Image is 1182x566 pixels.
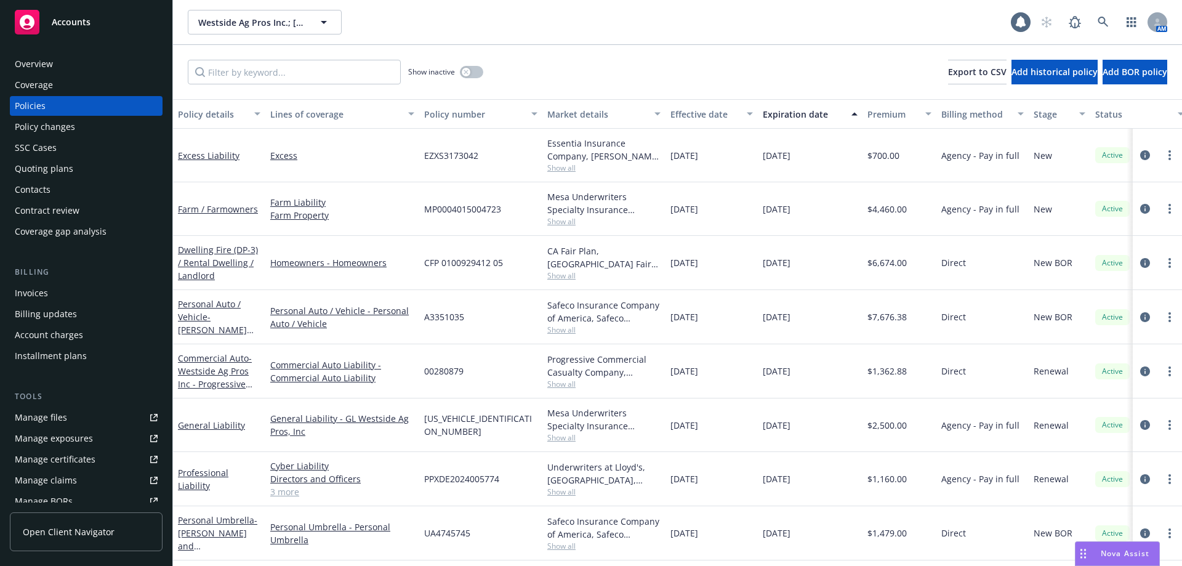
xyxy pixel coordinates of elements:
[23,525,115,538] span: Open Client Navigator
[408,67,455,77] span: Show inactive
[1162,472,1177,487] a: more
[670,472,698,485] span: [DATE]
[867,108,918,121] div: Premium
[1100,257,1125,269] span: Active
[15,96,46,116] div: Policies
[1034,203,1052,216] span: New
[15,222,107,241] div: Coverage gap analysis
[188,10,342,34] button: Westside Ag Pros Inc.; [PERSON_NAME] Ent LLC; [PERSON_NAME] and [PERSON_NAME]
[948,66,1007,78] span: Export to CSV
[948,60,1007,84] button: Export to CSV
[10,304,163,324] a: Billing updates
[178,203,258,215] a: Farm / Farmowners
[15,429,93,448] div: Manage exposures
[15,283,48,303] div: Invoices
[670,149,698,162] span: [DATE]
[1100,150,1125,161] span: Active
[1100,474,1125,485] span: Active
[547,163,661,173] span: Show all
[763,203,790,216] span: [DATE]
[178,108,247,121] div: Policy details
[1162,418,1177,432] a: more
[15,471,77,490] div: Manage claims
[15,450,95,469] div: Manage certificates
[763,256,790,269] span: [DATE]
[1162,148,1177,163] a: more
[1103,60,1167,84] button: Add BOR policy
[547,245,661,270] div: CA Fair Plan, [GEOGRAPHIC_DATA] Fair plan
[10,450,163,469] a: Manage certificates
[941,108,1010,121] div: Billing method
[1101,548,1149,559] span: Nova Assist
[1138,418,1152,432] a: circleInformation
[10,75,163,95] a: Coverage
[1011,66,1098,78] span: Add historical policy
[862,99,936,129] button: Premium
[1100,203,1125,214] span: Active
[1138,148,1152,163] a: circleInformation
[763,527,790,540] span: [DATE]
[270,520,414,546] a: Personal Umbrella - Personal Umbrella
[670,310,698,323] span: [DATE]
[941,310,966,323] span: Direct
[10,390,163,403] div: Tools
[1034,10,1059,34] a: Start snowing
[1162,526,1177,541] a: more
[270,358,414,384] a: Commercial Auto Liability - Commercial Auto Liability
[547,216,661,227] span: Show all
[936,99,1029,129] button: Billing method
[941,472,1019,485] span: Agency - Pay in full
[1034,149,1052,162] span: New
[1100,419,1125,431] span: Active
[547,299,661,325] div: Safeco Insurance Company of America, Safeco Insurance (Liberty Mutual)
[547,270,661,281] span: Show all
[867,310,907,323] span: $7,676.38
[15,117,75,137] div: Policy changes
[10,429,163,448] a: Manage exposures
[10,201,163,220] a: Contract review
[867,365,907,378] span: $1,362.88
[424,203,501,216] span: MP0004015004723
[665,99,758,129] button: Effective date
[1034,256,1072,269] span: New BOR
[424,256,503,269] span: CFP 0100929412 05
[1100,312,1125,323] span: Active
[763,472,790,485] span: [DATE]
[10,222,163,241] a: Coverage gap analysis
[670,365,698,378] span: [DATE]
[15,491,73,511] div: Manage BORs
[1095,108,1170,121] div: Status
[547,406,661,432] div: Mesa Underwriters Specialty Insurance Company, Selective Insurance Group, XPT Specialty
[867,256,907,269] span: $6,674.00
[1100,528,1125,539] span: Active
[763,419,790,432] span: [DATE]
[178,244,258,281] a: Dwelling Fire (DP-3) / Rental Dwelling / Landlord
[547,190,661,216] div: Mesa Underwriters Specialty Insurance Company, Selective Insurance Group, Amwins
[547,432,661,443] span: Show all
[10,471,163,490] a: Manage claims
[10,346,163,366] a: Installment plans
[1138,256,1152,270] a: circleInformation
[270,412,414,438] a: General Liability - GL Westside Ag Pros, Inc
[15,408,67,427] div: Manage files
[270,108,401,121] div: Lines of coverage
[178,352,252,429] a: Commercial Auto
[1011,60,1098,84] button: Add historical policy
[15,75,53,95] div: Coverage
[10,266,163,278] div: Billing
[867,527,907,540] span: $1,479.00
[10,283,163,303] a: Invoices
[670,108,739,121] div: Effective date
[547,137,661,163] div: Essentia Insurance Company, [PERSON_NAME] Insurance, Amwins
[1138,310,1152,325] a: circleInformation
[547,108,647,121] div: Market details
[867,419,907,432] span: $2,500.00
[867,203,907,216] span: $4,460.00
[547,325,661,335] span: Show all
[10,96,163,116] a: Policies
[1075,542,1091,565] div: Drag to move
[15,159,73,179] div: Quoting plans
[1034,419,1069,432] span: Renewal
[10,117,163,137] a: Policy changes
[1138,472,1152,487] a: circleInformation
